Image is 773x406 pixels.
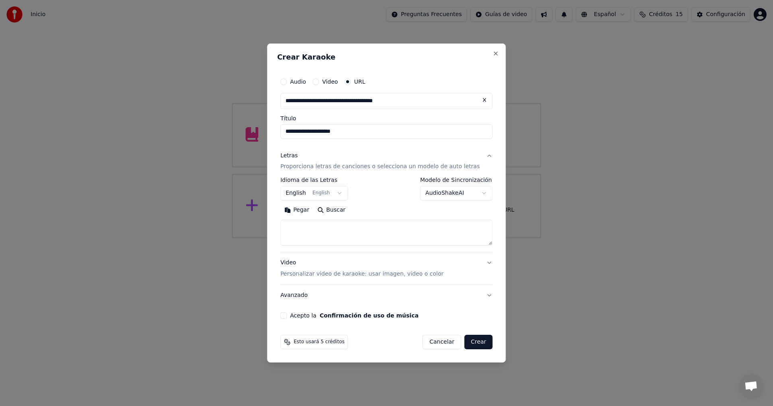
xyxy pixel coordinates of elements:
[290,79,306,84] label: Audio
[320,313,419,318] button: Acepto la
[322,79,338,84] label: Video
[280,177,492,252] div: LetrasProporciona letras de canciones o selecciona un modelo de auto letras
[280,177,348,183] label: Idioma de las Letras
[280,285,492,306] button: Avanzado
[420,177,493,183] label: Modelo de Sincronización
[280,270,443,278] p: Personalizar video de karaoke: usar imagen, video o color
[280,253,492,285] button: VideoPersonalizar video de karaoke: usar imagen, video o color
[280,204,313,217] button: Pegar
[280,115,492,121] label: Título
[280,152,298,160] div: Letras
[313,204,349,217] button: Buscar
[354,79,365,84] label: URL
[277,54,496,61] h2: Crear Karaoke
[293,339,344,345] span: Esto usará 5 créditos
[464,335,492,349] button: Crear
[290,313,418,318] label: Acepto la
[280,145,492,177] button: LetrasProporciona letras de canciones o selecciona un modelo de auto letras
[280,259,443,278] div: Video
[423,335,461,349] button: Cancelar
[280,163,480,171] p: Proporciona letras de canciones o selecciona un modelo de auto letras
